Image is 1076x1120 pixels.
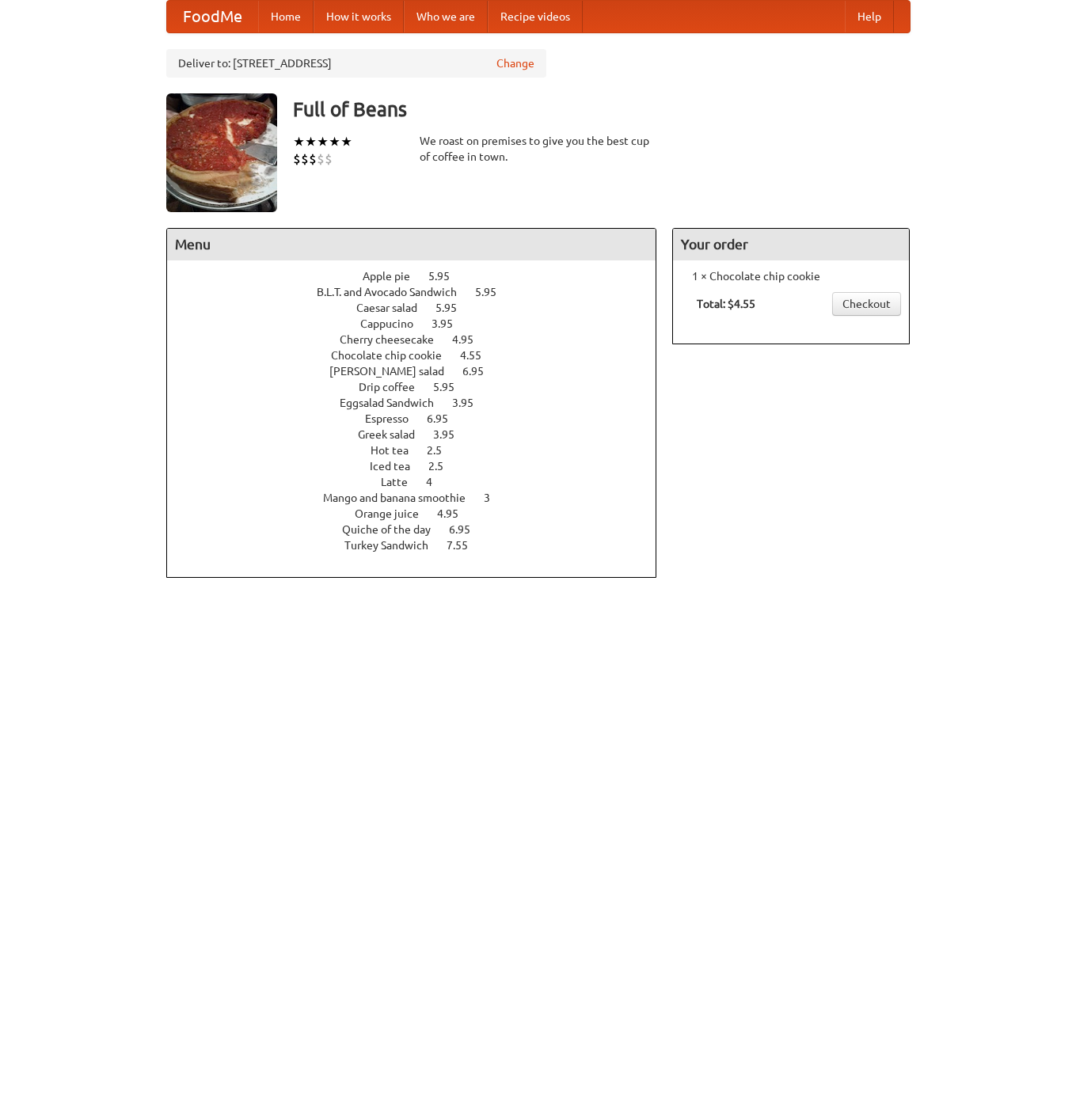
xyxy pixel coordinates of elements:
[317,133,329,150] li: ★
[258,1,314,32] a: Home
[358,428,484,441] a: Greek salad 3.95
[488,1,583,32] a: Recipe videos
[381,476,424,488] span: Latte
[845,1,894,32] a: Help
[323,492,481,504] span: Mango and banana smoothie
[428,270,466,283] span: 5.95
[355,507,488,520] a: Orange juice 4.95
[331,349,511,362] a: Chocolate chip cookie 4.55
[673,229,909,260] h4: Your order
[475,286,512,298] span: 5.95
[363,270,426,283] span: Apple pie
[370,460,426,473] span: Iced tea
[329,365,513,378] a: [PERSON_NAME] salad 6.95
[342,523,500,536] a: Quiche of the day 6.95
[437,507,474,520] span: 4.95
[681,268,901,284] li: 1 × Chocolate chip cookie
[340,333,450,346] span: Cherry cheesecake
[427,444,458,457] span: 2.5
[323,492,519,504] a: Mango and banana smoothie 3
[358,428,431,441] span: Greek salad
[166,93,277,212] img: angular.jpg
[433,381,470,393] span: 5.95
[462,365,500,378] span: 6.95
[342,523,447,536] span: Quiche of the day
[331,349,458,362] span: Chocolate chip cookie
[329,133,340,150] li: ★
[433,428,470,441] span: 3.95
[359,381,484,393] a: Drip coffee 5.95
[432,317,469,330] span: 3.95
[293,150,301,168] li: $
[460,349,497,362] span: 4.55
[365,412,424,425] span: Espresso
[832,292,901,316] a: Checkout
[301,150,309,168] li: $
[293,93,911,125] h3: Full of Beans
[356,302,433,314] span: Caesar salad
[309,150,317,168] li: $
[360,317,482,330] a: Cappucino 3.95
[340,133,352,150] li: ★
[356,302,486,314] a: Caesar salad 5.95
[344,539,444,552] span: Turkey Sandwich
[317,286,526,298] a: B.L.T. and Avocado Sandwich 5.95
[371,444,424,457] span: Hot tea
[340,397,450,409] span: Eggsalad Sandwich
[484,492,506,504] span: 3
[317,286,473,298] span: B.L.T. and Avocado Sandwich
[697,298,755,310] b: Total: $4.55
[404,1,488,32] a: Who we are
[381,476,462,488] a: Latte 4
[427,412,464,425] span: 6.95
[359,381,431,393] span: Drip coffee
[428,460,459,473] span: 2.5
[420,133,657,165] div: We roast on premises to give you the best cup of coffee in town.
[344,539,497,552] a: Turkey Sandwich 7.55
[435,302,473,314] span: 5.95
[426,476,448,488] span: 4
[363,270,479,283] a: Apple pie 5.95
[166,49,546,78] div: Deliver to: [STREET_ADDRESS]
[360,317,429,330] span: Cappucino
[371,444,471,457] a: Hot tea 2.5
[325,150,333,168] li: $
[449,523,486,536] span: 6.95
[496,55,534,71] a: Change
[365,412,477,425] a: Espresso 6.95
[340,333,503,346] a: Cherry cheesecake 4.95
[317,150,325,168] li: $
[329,365,460,378] span: [PERSON_NAME] salad
[452,333,489,346] span: 4.95
[370,460,473,473] a: Iced tea 2.5
[305,133,317,150] li: ★
[447,539,484,552] span: 7.55
[340,397,503,409] a: Eggsalad Sandwich 3.95
[293,133,305,150] li: ★
[452,397,489,409] span: 3.95
[314,1,404,32] a: How it works
[355,507,435,520] span: Orange juice
[167,229,656,260] h4: Menu
[167,1,258,32] a: FoodMe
